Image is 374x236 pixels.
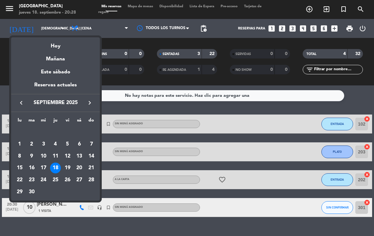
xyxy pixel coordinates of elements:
[61,138,74,150] td: 5 de septiembre de 2025
[14,162,26,174] td: 15 de septiembre de 2025
[85,150,97,162] td: 14 de septiembre de 2025
[37,162,49,174] td: 17 de septiembre de 2025
[86,99,93,107] i: keyboard_arrow_right
[84,99,95,107] button: keyboard_arrow_right
[61,117,74,127] th: viernes
[17,99,25,107] i: keyboard_arrow_left
[49,162,61,174] td: 18 de septiembre de 2025
[26,162,38,174] td: 16 de septiembre de 2025
[62,163,73,173] div: 19
[50,175,61,185] div: 25
[62,139,73,150] div: 5
[61,174,74,186] td: 26 de septiembre de 2025
[85,138,97,150] td: 7 de septiembre de 2025
[14,174,26,186] td: 22 de septiembre de 2025
[85,162,97,174] td: 21 de septiembre de 2025
[74,150,86,162] td: 13 de septiembre de 2025
[14,138,26,150] td: 1 de septiembre de 2025
[11,37,100,50] div: Hoy
[26,151,37,162] div: 9
[37,150,49,162] td: 10 de septiembre de 2025
[11,81,100,94] div: Reservas actuales
[26,139,37,150] div: 2
[74,175,85,185] div: 27
[14,150,26,162] td: 8 de septiembre de 2025
[49,150,61,162] td: 11 de septiembre de 2025
[26,174,38,186] td: 23 de septiembre de 2025
[74,139,85,150] div: 6
[16,99,27,107] button: keyboard_arrow_left
[50,151,61,162] div: 11
[26,163,37,173] div: 16
[27,99,84,107] span: septiembre 2025
[14,126,97,138] td: SEP.
[74,162,86,174] td: 20 de septiembre de 2025
[50,139,61,150] div: 4
[26,175,37,185] div: 23
[49,174,61,186] td: 25 de septiembre de 2025
[11,50,100,63] div: Mañana
[62,151,73,162] div: 12
[38,163,49,173] div: 17
[62,175,73,185] div: 26
[61,150,74,162] td: 12 de septiembre de 2025
[37,117,49,127] th: miércoles
[14,186,26,198] td: 29 de septiembre de 2025
[38,151,49,162] div: 10
[86,175,97,185] div: 28
[74,174,86,186] td: 27 de septiembre de 2025
[49,117,61,127] th: jueves
[86,163,97,173] div: 21
[37,138,49,150] td: 3 de septiembre de 2025
[26,187,37,197] div: 30
[86,151,97,162] div: 14
[85,174,97,186] td: 28 de septiembre de 2025
[14,175,25,185] div: 22
[74,138,86,150] td: 6 de septiembre de 2025
[26,138,38,150] td: 2 de septiembre de 2025
[14,139,25,150] div: 1
[74,163,85,173] div: 20
[50,163,61,173] div: 18
[26,150,38,162] td: 9 de septiembre de 2025
[38,139,49,150] div: 3
[14,151,25,162] div: 8
[74,151,85,162] div: 13
[38,175,49,185] div: 24
[14,187,25,197] div: 29
[37,174,49,186] td: 24 de septiembre de 2025
[86,139,97,150] div: 7
[49,138,61,150] td: 4 de septiembre de 2025
[14,117,26,127] th: lunes
[14,163,25,173] div: 15
[26,186,38,198] td: 30 de septiembre de 2025
[74,117,86,127] th: sábado
[11,63,100,81] div: Este sábado
[26,117,38,127] th: martes
[61,162,74,174] td: 19 de septiembre de 2025
[85,117,97,127] th: domingo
